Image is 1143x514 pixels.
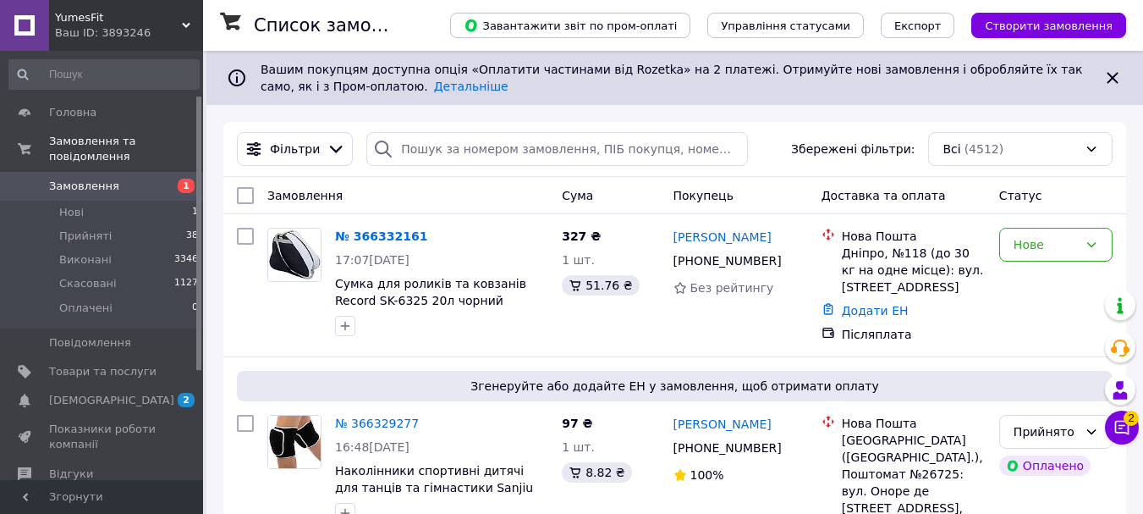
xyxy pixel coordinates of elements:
[55,25,203,41] div: Ваш ID: 3893246
[186,229,198,244] span: 38
[59,301,113,316] span: Оплачені
[707,13,864,38] button: Управління статусами
[562,275,639,296] div: 51.76 ₴
[49,364,157,379] span: Товари та послуги
[464,18,677,33] span: Завантажити звіт по пром-оплаті
[670,436,785,460] div: [PHONE_NUMBER]
[562,229,601,243] span: 327 ₴
[49,422,157,452] span: Показники роботи компанії
[1124,411,1139,426] span: 2
[562,440,595,454] span: 1 шт.
[55,10,182,25] span: YumesFit
[842,415,986,432] div: Нова Пошта
[842,304,909,318] a: Додати ЕН
[434,80,508,93] a: Детальніше
[174,276,198,291] span: 1127
[267,228,321,282] a: Фото товару
[8,59,200,90] input: Пошук
[244,378,1106,395] span: Згенеруйте або додайте ЕН у замовлення, щоб отримати оплату
[562,462,631,483] div: 8.82 ₴
[964,142,1004,156] span: (4512)
[562,417,592,430] span: 97 ₴
[673,416,772,433] a: [PERSON_NAME]
[690,468,724,482] span: 100%
[1105,411,1139,445] button: Чат з покупцем2
[673,229,772,246] a: [PERSON_NAME]
[985,19,1113,32] span: Створити замовлення
[335,229,427,243] a: № 366332161
[690,281,774,295] span: Без рейтингу
[335,440,409,454] span: 16:48[DATE]
[59,276,117,291] span: Скасовані
[562,253,595,267] span: 1 шт.
[894,19,942,32] span: Експорт
[268,229,321,281] img: Фото товару
[971,13,1126,38] button: Створити замовлення
[59,229,112,244] span: Прийняті
[842,228,986,245] div: Нова Пошта
[49,179,119,194] span: Замовлення
[178,179,195,193] span: 1
[267,189,343,202] span: Замовлення
[999,456,1091,476] div: Оплачено
[59,252,112,268] span: Виконані
[49,393,174,408] span: [DEMOGRAPHIC_DATA]
[842,245,986,296] div: Дніпро, №118 (до 30 кг на одне місце): вул. [STREET_ADDRESS]
[270,141,320,158] span: Фільтри
[49,134,203,164] span: Замовлення та повідомлення
[670,249,785,273] div: [PHONE_NUMBER]
[192,301,198,316] span: 0
[1014,235,1078,254] div: Нове
[267,415,321,469] a: Фото товару
[49,105,96,120] span: Головна
[999,189,1042,202] span: Статус
[562,189,593,202] span: Cума
[673,189,734,202] span: Покупець
[49,467,93,482] span: Відгуки
[59,205,84,220] span: Нові
[954,18,1126,31] a: Створити замовлення
[881,13,955,38] button: Експорт
[721,19,850,32] span: Управління статусами
[174,252,198,268] span: 3346
[822,189,946,202] span: Доставка та оплата
[450,13,690,38] button: Завантажити звіт по пром-оплаті
[335,277,526,307] a: Сумка для роликів та ковзанів Record SK-6325 20л чорний
[791,141,915,158] span: Збережені фільтри:
[942,141,960,158] span: Всі
[366,132,748,166] input: Пошук за номером замовлення, ПІБ покупця, номером телефону, Email, номером накладної
[254,15,426,36] h1: Список замовлень
[1014,423,1078,441] div: Прийнято
[49,335,131,351] span: Повідомлення
[261,63,1082,93] span: Вашим покупцям доступна опція «Оплатити частинами від Rozetka» на 2 платежі. Отримуйте нові замов...
[335,417,419,430] a: № 366329277
[842,326,986,343] div: Післяплата
[192,205,198,220] span: 1
[335,253,409,267] span: 17:07[DATE]
[178,393,195,407] span: 2
[268,416,321,468] img: Фото товару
